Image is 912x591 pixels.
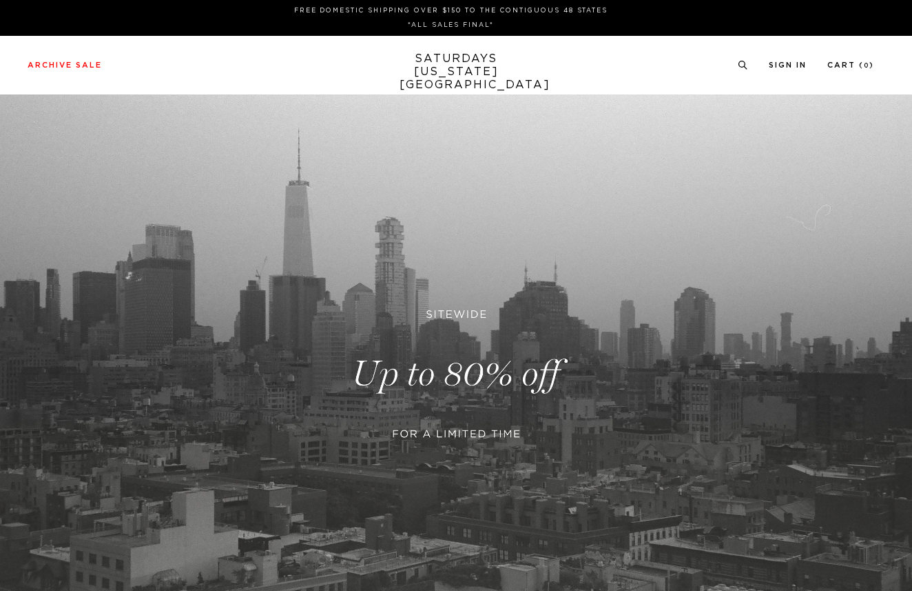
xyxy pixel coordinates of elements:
[33,6,869,16] p: FREE DOMESTIC SHIPPING OVER $150 TO THE CONTIGUOUS 48 STATES
[28,61,102,69] a: Archive Sale
[400,52,513,92] a: SATURDAYS[US_STATE][GEOGRAPHIC_DATA]
[864,63,869,69] small: 0
[33,20,869,30] p: *ALL SALES FINAL*
[827,61,874,69] a: Cart (0)
[769,61,807,69] a: Sign In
